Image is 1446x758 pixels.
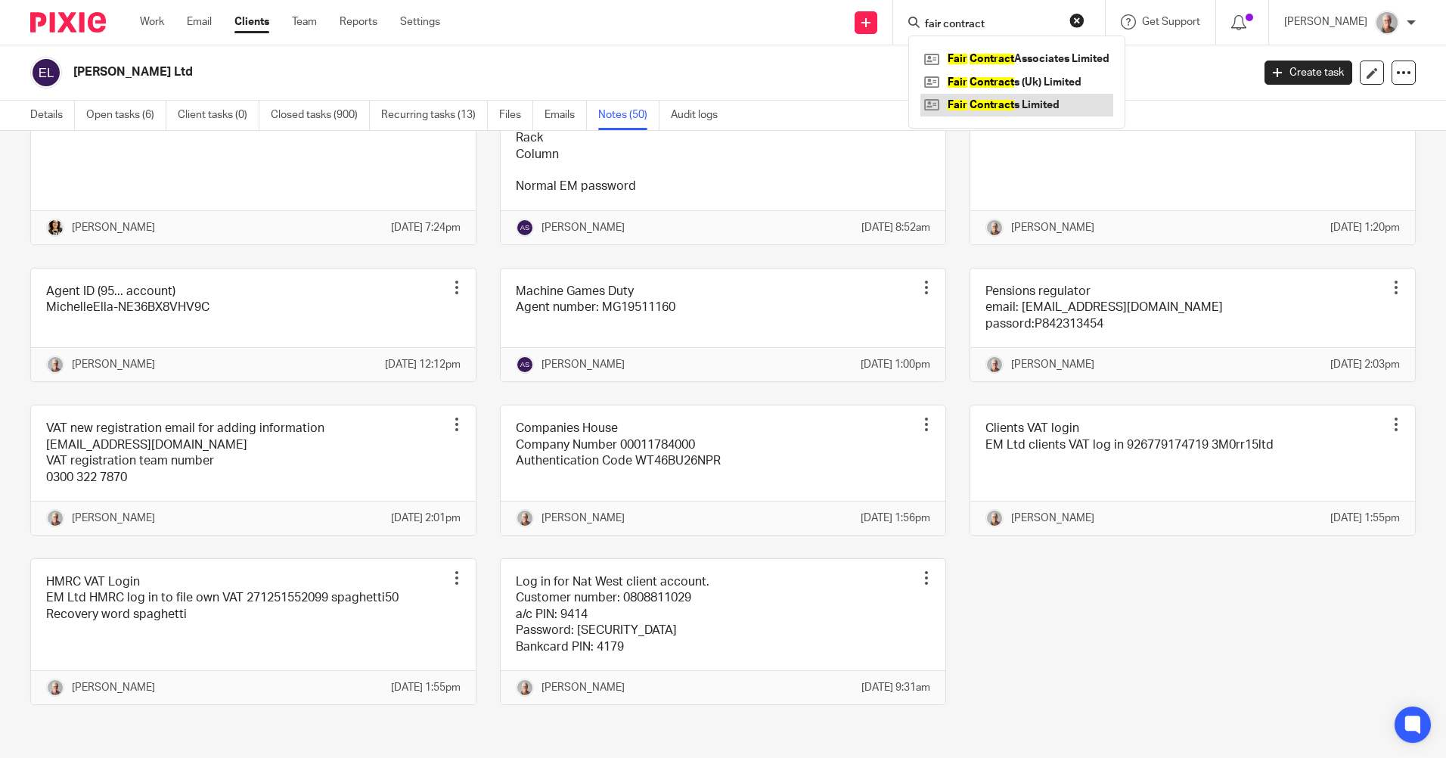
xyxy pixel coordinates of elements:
[271,101,370,130] a: Closed tasks (900)
[86,101,166,130] a: Open tasks (6)
[1011,511,1094,526] p: [PERSON_NAME]
[292,14,317,30] a: Team
[1011,357,1094,372] p: [PERSON_NAME]
[391,680,461,695] p: [DATE] 1:55pm
[72,511,155,526] p: [PERSON_NAME]
[1264,61,1352,85] a: Create task
[1330,357,1400,372] p: [DATE] 2:03pm
[671,101,729,130] a: Audit logs
[516,356,534,374] img: svg%3E
[1011,220,1094,235] p: [PERSON_NAME]
[140,14,164,30] a: Work
[1069,13,1084,28] button: Clear
[861,357,930,372] p: [DATE] 1:00pm
[541,357,625,372] p: [PERSON_NAME]
[46,219,64,237] img: 2020-11-15%2017.26.54-1.jpg
[1375,11,1399,35] img: KR%20update.jpg
[516,679,534,697] img: KR%20update.jpg
[72,357,155,372] p: [PERSON_NAME]
[46,679,64,697] img: KR%20update.jpg
[340,14,377,30] a: Reports
[985,356,1004,374] img: KR%20update.jpg
[861,680,930,695] p: [DATE] 9:31am
[861,220,930,235] p: [DATE] 8:52am
[516,509,534,527] img: KR%20update.jpg
[46,356,64,374] img: KR%20update.jpg
[391,511,461,526] p: [DATE] 2:01pm
[187,14,212,30] a: Email
[1330,220,1400,235] p: [DATE] 1:20pm
[1284,14,1367,30] p: [PERSON_NAME]
[541,680,625,695] p: [PERSON_NAME]
[541,220,625,235] p: [PERSON_NAME]
[391,220,461,235] p: [DATE] 7:24pm
[545,101,587,130] a: Emails
[516,219,534,237] img: svg%3E
[541,511,625,526] p: [PERSON_NAME]
[385,357,461,372] p: [DATE] 12:12pm
[499,101,533,130] a: Files
[46,509,64,527] img: KR%20update.jpg
[234,14,269,30] a: Clients
[30,101,75,130] a: Details
[30,12,106,33] img: Pixie
[400,14,440,30] a: Settings
[1142,17,1200,27] span: Get Support
[985,219,1004,237] img: KR%20update.jpg
[73,64,1008,80] h2: [PERSON_NAME] Ltd
[72,680,155,695] p: [PERSON_NAME]
[381,101,488,130] a: Recurring tasks (13)
[178,101,259,130] a: Client tasks (0)
[985,509,1004,527] img: KR%20update.jpg
[1330,511,1400,526] p: [DATE] 1:55pm
[30,57,62,89] img: svg%3E
[598,101,659,130] a: Notes (50)
[923,18,1060,32] input: Search
[861,511,930,526] p: [DATE] 1:56pm
[72,220,155,235] p: [PERSON_NAME]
